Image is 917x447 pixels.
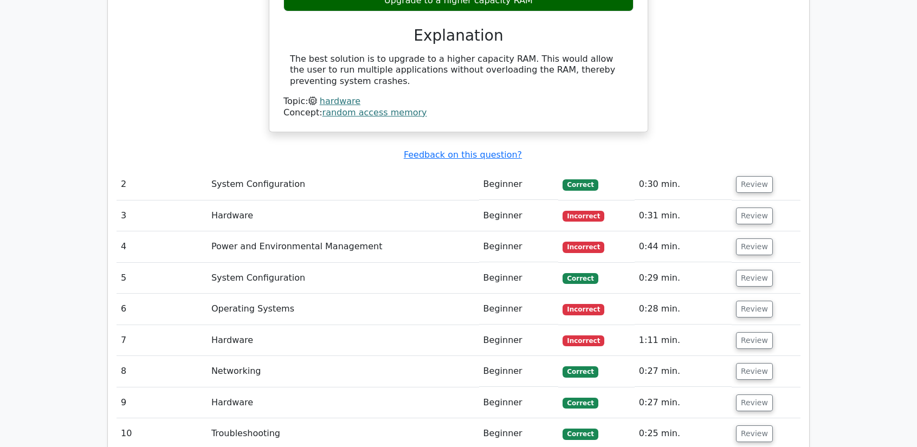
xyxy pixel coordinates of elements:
td: Power and Environmental Management [207,231,479,262]
td: 4 [117,231,207,262]
button: Review [736,238,773,255]
div: Concept: [283,107,634,119]
td: Operating Systems [207,294,479,325]
span: Correct [563,179,598,190]
td: 3 [117,200,207,231]
td: Beginner [479,387,559,418]
td: Beginner [479,169,559,200]
button: Review [736,176,773,193]
td: System Configuration [207,263,479,294]
span: Correct [563,429,598,439]
td: 0:27 min. [635,356,732,387]
span: Incorrect [563,211,604,222]
button: Review [736,394,773,411]
span: Incorrect [563,242,604,252]
a: hardware [320,96,360,106]
button: Review [736,301,773,318]
td: Networking [207,356,479,387]
button: Review [736,208,773,224]
button: Review [736,425,773,442]
span: Incorrect [563,304,604,315]
td: 1:11 min. [635,325,732,356]
a: Feedback on this question? [404,150,522,160]
td: Hardware [207,325,479,356]
td: 0:27 min. [635,387,732,418]
td: 0:31 min. [635,200,732,231]
td: 0:44 min. [635,231,732,262]
td: 0:30 min. [635,169,732,200]
td: Beginner [479,356,559,387]
div: The best solution is to upgrade to a higher capacity RAM. This would allow the user to run multip... [290,54,627,87]
button: Review [736,363,773,380]
td: Beginner [479,325,559,356]
td: 0:28 min. [635,294,732,325]
td: Beginner [479,231,559,262]
td: System Configuration [207,169,479,200]
span: Correct [563,273,598,284]
div: Topic: [283,96,634,107]
td: 7 [117,325,207,356]
td: Beginner [479,294,559,325]
td: Beginner [479,263,559,294]
td: Hardware [207,387,479,418]
td: Hardware [207,200,479,231]
td: 2 [117,169,207,200]
span: Incorrect [563,335,604,346]
td: 0:29 min. [635,263,732,294]
td: 8 [117,356,207,387]
span: Correct [563,366,598,377]
td: 6 [117,294,207,325]
button: Review [736,332,773,349]
td: 9 [117,387,207,418]
span: Correct [563,398,598,409]
h3: Explanation [290,27,627,45]
td: 5 [117,263,207,294]
td: Beginner [479,200,559,231]
a: random access memory [322,107,427,118]
button: Review [736,270,773,287]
